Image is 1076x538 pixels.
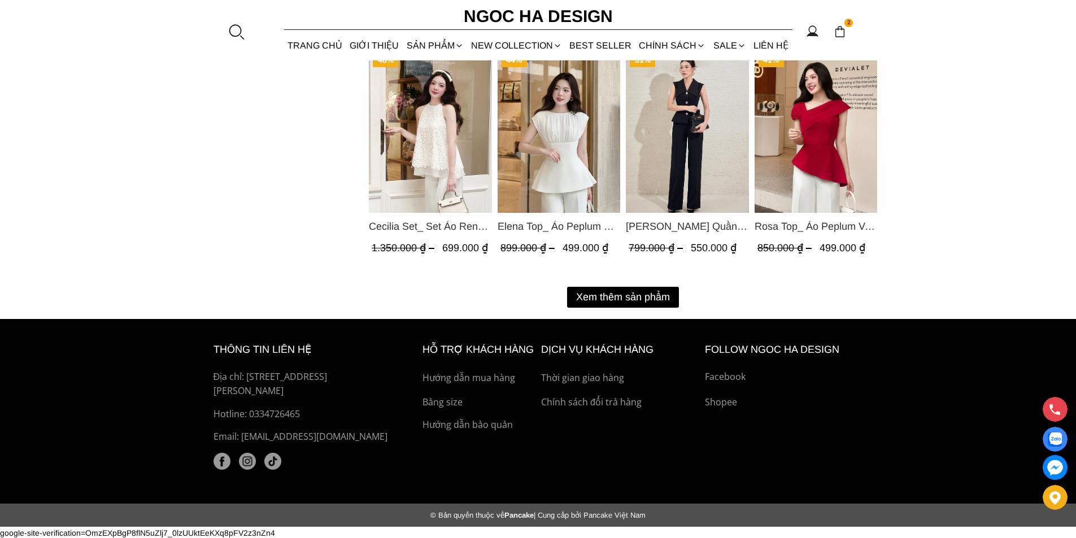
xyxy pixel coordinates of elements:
[284,30,346,60] a: TRANG CHỦ
[497,218,620,234] span: Elena Top_ Áo Peplum Cổ Nhún Màu Trắng A1066
[754,49,877,213] img: Rosa Top_ Áo Peplum Vai Lệch Xếp Ly Màu Đỏ A1064
[705,370,863,384] a: Facebook
[834,25,846,38] img: img-CART-ICON-ksit0nf1
[497,49,620,213] a: Product image - Elena Top_ Áo Peplum Cổ Nhún Màu Trắng A1066
[757,242,814,253] span: 850.000 ₫
[214,407,397,422] a: Hotline: 0334726465
[566,30,635,60] a: BEST SELLER
[422,371,535,386] a: Hướng dẫn mua hàng
[430,511,504,519] span: © Bản quyền thuộc về
[214,342,397,358] h6: thông tin liên hệ
[635,30,709,60] div: Chính sách
[1043,427,1068,452] a: Display image
[754,218,877,234] a: Link to Rosa Top_ Áo Peplum Vai Lệch Xếp Ly Màu Đỏ A1064
[497,49,620,213] img: Elena Top_ Áo Peplum Cổ Nhún Màu Trắng A1066
[754,218,877,234] span: Rosa Top_ Áo Peplum Vai Lệch Xếp Ly Màu Đỏ A1064
[372,242,437,253] span: 1.350.000 ₫
[497,218,620,234] a: Link to Elena Top_ Áo Peplum Cổ Nhún Màu Trắng A1066
[567,287,679,308] button: Xem thêm sản phẩm
[214,453,230,470] a: facebook (1)
[1048,432,1062,447] img: Display image
[264,453,281,470] a: tiktok
[750,30,792,60] a: LIÊN HỆ
[541,342,699,358] h6: Dịch vụ khách hàng
[819,242,865,253] span: 499.000 ₫
[454,3,623,30] a: Ngoc Ha Design
[534,511,646,519] span: | Cung cấp bởi Pancake Việt Nam
[705,395,863,410] a: Shopee
[705,342,863,358] h6: Follow ngoc ha Design
[442,242,488,253] span: 699.000 ₫
[422,342,535,358] h6: hỗ trợ khách hàng
[203,511,874,519] div: Pancake
[214,370,397,399] p: Địa chỉ: [STREET_ADDRESS][PERSON_NAME]
[844,19,853,28] span: 2
[562,242,608,253] span: 499.000 ₫
[403,30,467,60] div: SẢN PHẨM
[214,430,397,444] p: Email: [EMAIL_ADDRESS][DOMAIN_NAME]
[1043,455,1068,480] a: messenger
[541,371,699,386] a: Thời gian giao hàng
[626,218,749,234] a: Link to Lara Pants_ Quần Suông Trắng Q059
[541,395,699,410] a: Chính sách đổi trả hàng
[709,30,750,60] a: SALE
[754,49,877,213] a: Product image - Rosa Top_ Áo Peplum Vai Lệch Xếp Ly Màu Đỏ A1064
[369,218,492,234] span: Cecilia Set_ Set Áo Ren Cổ Yếm Quần Suông Màu Kem BQ015
[629,242,686,253] span: 799.000 ₫
[369,218,492,234] a: Link to Cecilia Set_ Set Áo Ren Cổ Yếm Quần Suông Màu Kem BQ015
[369,49,492,213] img: Cecilia Set_ Set Áo Ren Cổ Yếm Quần Suông Màu Kem BQ015
[369,49,492,213] a: Product image - Cecilia Set_ Set Áo Ren Cổ Yếm Quần Suông Màu Kem BQ015
[626,49,749,213] img: Lara Pants_ Quần Suông Trắng Q059
[239,453,256,470] img: instagram
[467,30,565,60] a: NEW COLLECTION
[691,242,737,253] span: 550.000 ₫
[346,30,403,60] a: GIỚI THIỆU
[422,418,535,432] a: Hướng dẫn bảo quản
[626,49,749,213] a: Product image - Lara Pants_ Quần Suông Trắng Q059
[626,218,749,234] span: [PERSON_NAME] Quần Suông Trắng Q059
[500,242,557,253] span: 899.000 ₫
[422,395,535,410] a: Bảng size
